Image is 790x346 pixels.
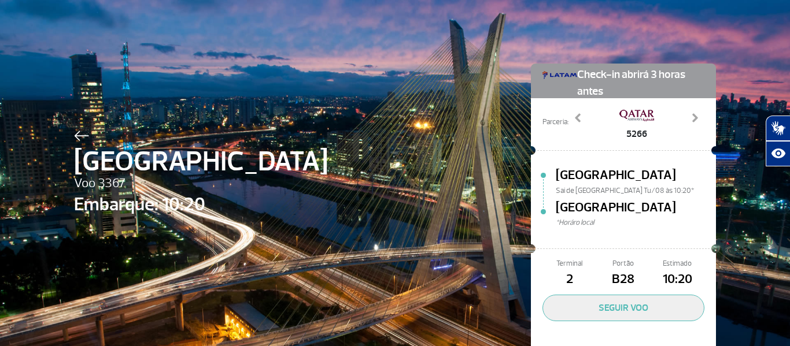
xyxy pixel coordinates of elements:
span: Check-in abrirá 3 horas antes [577,64,704,100]
span: 5266 [619,127,654,141]
span: B28 [596,270,650,289]
button: Abrir recursos assistivos. [766,141,790,166]
button: Abrir tradutor de língua de sinais. [766,116,790,141]
span: Parceria: [542,117,568,128]
span: 10:20 [651,270,704,289]
span: [GEOGRAPHIC_DATA] [556,198,676,218]
span: Portão [596,258,650,269]
span: Terminal [542,258,596,269]
span: *Horáro local [556,217,716,228]
span: Sai de [GEOGRAPHIC_DATA] Tu/08 às 10:20* [556,185,716,194]
span: [GEOGRAPHIC_DATA] [556,166,676,185]
span: Embarque: 10:20 [74,191,328,218]
div: Plugin de acessibilidade da Hand Talk. [766,116,790,166]
span: 2 [542,270,596,289]
span: Voo 3367 [74,174,328,194]
button: SEGUIR VOO [542,295,704,321]
span: Estimado [651,258,704,269]
span: [GEOGRAPHIC_DATA] [74,141,328,183]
